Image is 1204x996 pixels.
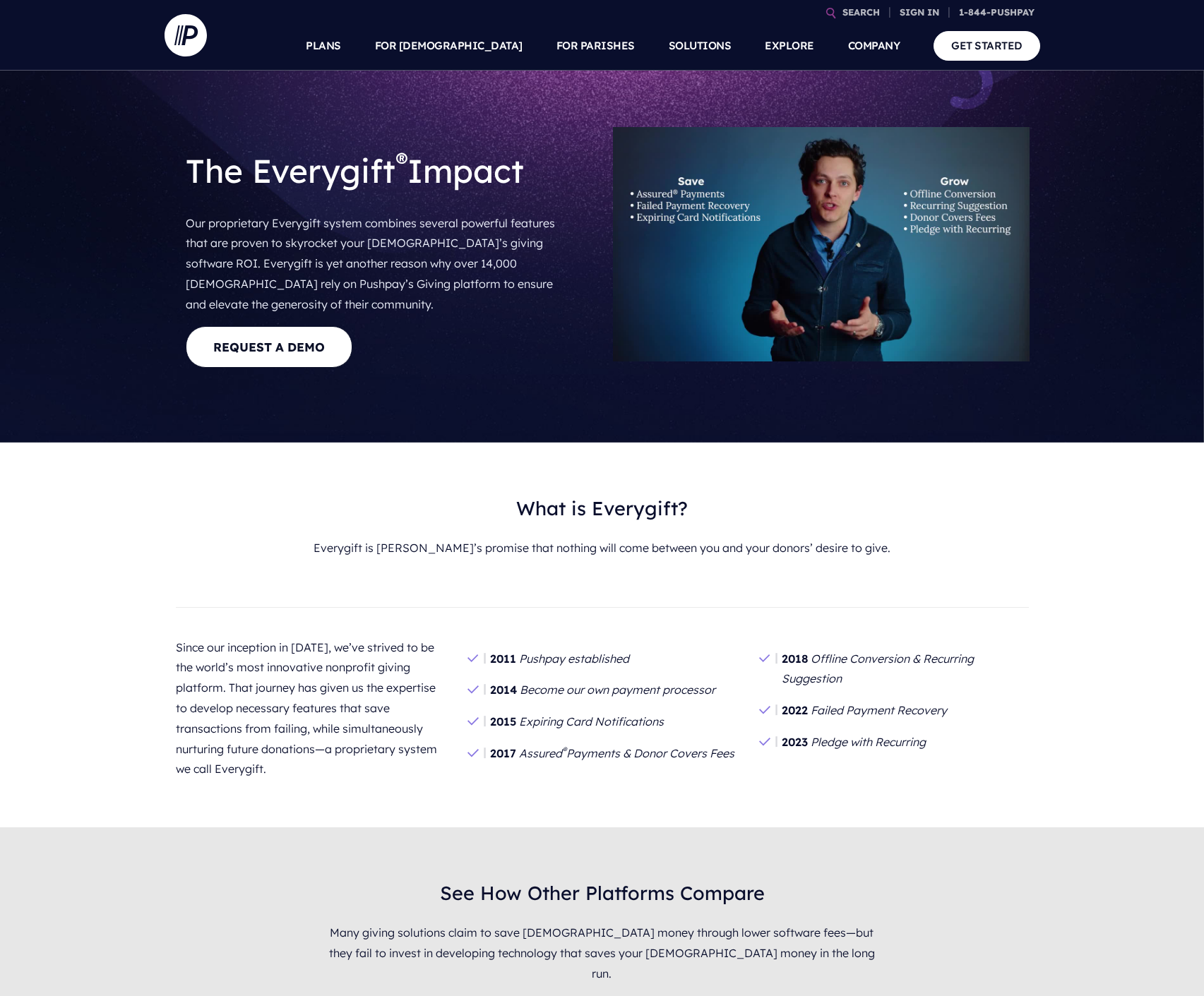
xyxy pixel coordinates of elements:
p: Many giving solutions claim to save [DEMOGRAPHIC_DATA] money through lower software fees—but they... [321,917,883,989]
p: Everygift is [PERSON_NAME]’s promise that nothing will come between you and your donors’ desire t... [176,532,1029,564]
b: 2015 [490,714,516,728]
a: COMPANY [848,21,900,71]
em: Assured Payments & Donor Covers Fees [519,746,734,760]
em: Become our own payment processor [520,683,715,697]
a: GET STARTED [934,31,1040,60]
span: What is Everygift? [516,496,688,520]
b: 2014 [490,683,517,697]
sup: ® [395,145,407,176]
em: Pledge with Recurring [811,735,926,749]
a: REQUEST A DEMO [186,326,352,368]
a: PLANS [306,21,341,71]
em: Pushpay established [519,652,629,666]
a: FOR PARISHES [556,21,635,71]
em: Expiring Card Notifications [519,714,664,728]
a: SOLUTIONS [669,21,732,71]
a: EXPLORE [765,21,814,71]
h1: The Everygift Impact [186,134,570,208]
em: Offline Conversion & Recurring Suggestion [782,652,974,686]
a: FOR [DEMOGRAPHIC_DATA] [375,21,523,71]
p: Since our inception in [DATE], we’ve strived to be the world’s most innovative nonprofit giving p... [176,632,445,786]
p: Our proprietary Everygift system combines several powerful features that are proven to skyrocket ... [186,208,570,320]
b: 2023 [782,735,808,749]
img: Qqr8ZvMBYQpMFKQ8kV3yK4.jpg [613,127,1030,361]
b: 2017 [490,746,516,760]
span: See How Other Platforms Compare [440,881,765,905]
b: 2018 [782,652,808,666]
b: 2022 [782,703,808,717]
em: Failed Payment Recovery [811,703,947,717]
sup: ® [562,745,566,755]
b: 2011 [490,652,516,666]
